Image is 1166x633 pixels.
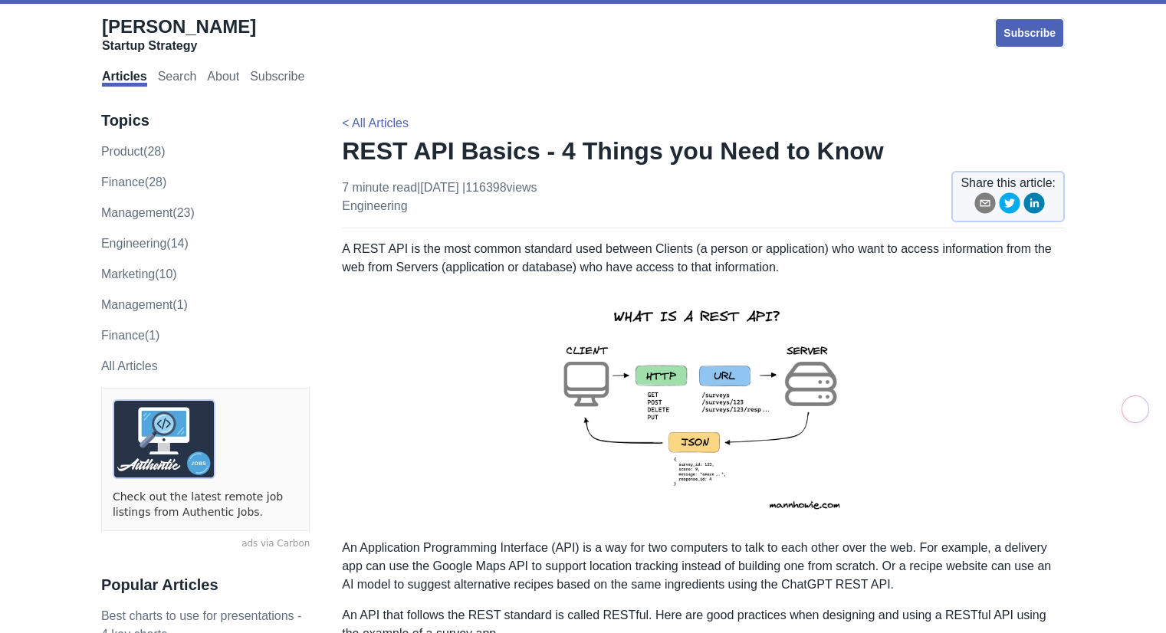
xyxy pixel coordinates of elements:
[994,18,1065,48] a: Subscribe
[102,15,256,54] a: [PERSON_NAME]Startup Strategy
[101,267,177,280] a: marketing(10)
[102,70,147,87] a: Articles
[1023,192,1045,219] button: linkedin
[102,38,256,54] div: Startup Strategy
[101,206,195,219] a: management(23)
[999,192,1020,219] button: twitter
[342,179,537,215] p: 7 minute read | [DATE]
[250,70,304,87] a: Subscribe
[113,490,298,520] a: Check out the latest remote job listings from Authentic Jobs.
[101,175,166,189] a: finance(28)
[342,116,409,130] a: < All Articles
[101,237,189,250] a: engineering(14)
[101,111,310,130] h3: Topics
[158,70,197,87] a: Search
[961,174,1056,192] span: Share this article:
[101,576,310,595] h3: Popular Articles
[102,16,256,37] span: [PERSON_NAME]
[101,145,166,158] a: product(28)
[101,537,310,551] a: ads via Carbon
[113,399,215,479] img: ads via Carbon
[342,240,1065,277] p: A REST API is the most common standard used between Clients (a person or application) who want to...
[342,199,407,212] a: engineering
[101,329,159,342] a: Finance(1)
[101,298,188,311] a: Management(1)
[207,70,239,87] a: About
[342,539,1065,594] p: An Application Programming Interface (API) is a way for two computers to talk to each other over ...
[101,359,158,372] a: All Articles
[342,136,1065,166] h1: REST API Basics - 4 Things you Need to Know
[536,289,872,526] img: rest-api
[974,192,996,219] button: email
[462,181,537,194] span: | 116398 views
